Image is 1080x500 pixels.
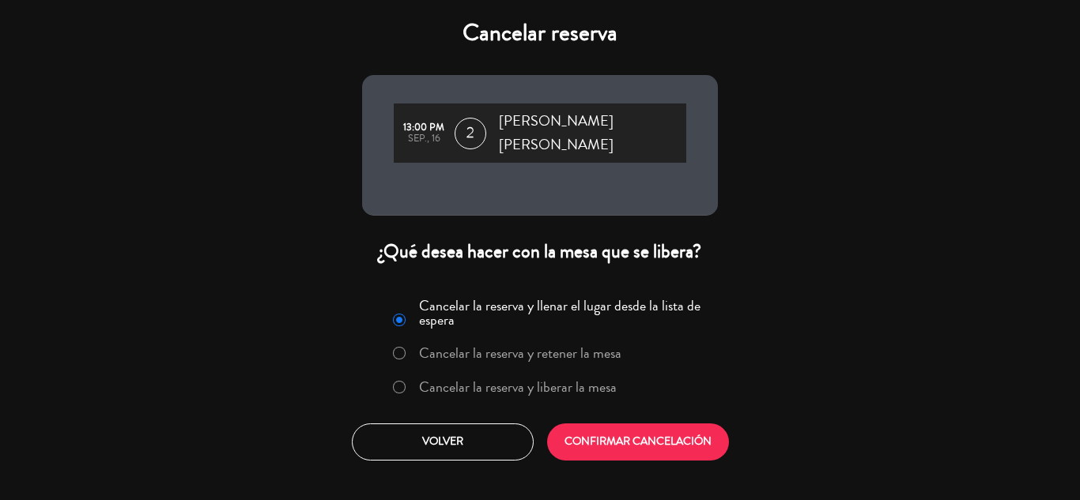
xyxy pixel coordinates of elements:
[402,122,447,133] div: 13:00 PM
[402,133,447,145] div: sep., 16
[455,118,486,149] span: 2
[419,346,621,360] label: Cancelar la reserva y retener la mesa
[499,110,686,156] span: [PERSON_NAME] [PERSON_NAME]
[352,423,534,461] button: Volver
[362,19,718,47] h4: Cancelar reserva
[419,299,708,327] label: Cancelar la reserva y llenar el lugar desde la lista de espera
[547,423,729,461] button: CONFIRMAR CANCELACIÓN
[419,380,617,394] label: Cancelar la reserva y liberar la mesa
[362,239,718,264] div: ¿Qué desea hacer con la mesa que se libera?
